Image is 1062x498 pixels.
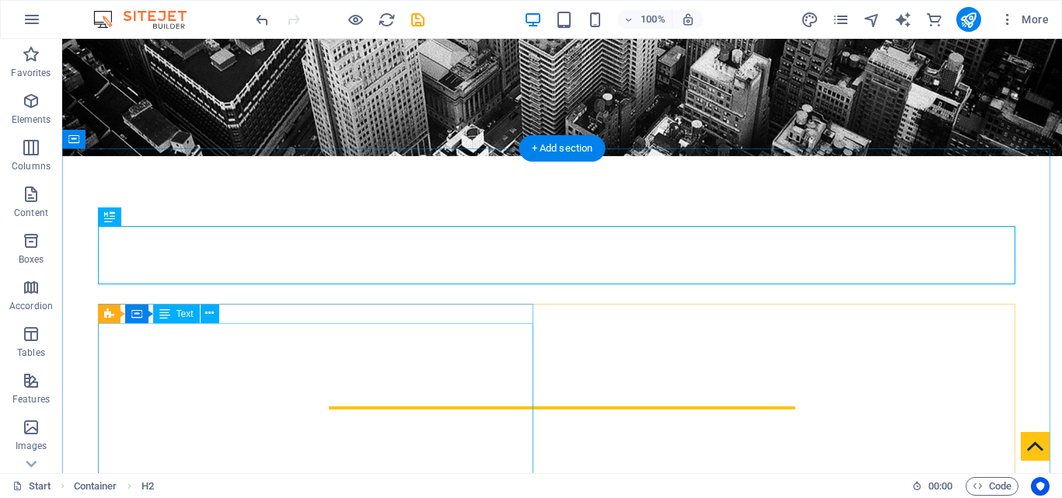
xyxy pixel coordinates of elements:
button: design [801,10,819,29]
button: reload [377,10,396,29]
span: More [1000,12,1049,27]
i: AI Writer [894,11,912,29]
button: Click here to leave preview mode and continue editing [346,10,365,29]
p: Elements [12,113,51,126]
button: navigator [863,10,882,29]
a: Click to cancel selection. Double-click to open Pages [12,477,51,496]
p: Features [12,393,50,406]
p: Tables [17,347,45,359]
span: Text [176,309,194,319]
button: 100% [617,10,672,29]
i: Pages (Ctrl+Alt+S) [832,11,850,29]
span: Click to select. Double-click to edit [74,477,117,496]
button: More [994,7,1055,32]
button: publish [956,7,981,32]
button: Usercentrics [1031,477,1050,496]
span: : [939,480,941,492]
p: Content [14,207,48,219]
i: Navigator [863,11,881,29]
p: Boxes [19,253,44,266]
div: + Add section [519,135,606,162]
button: commerce [925,10,944,29]
button: text_generator [894,10,913,29]
p: Accordion [9,300,53,312]
i: Undo: Change text (Ctrl+Z) [253,11,271,29]
nav: breadcrumb [74,477,154,496]
button: pages [832,10,851,29]
p: Columns [12,160,51,172]
h6: 100% [641,10,665,29]
p: Images [16,440,47,452]
span: Click to select. Double-click to edit [141,477,154,496]
i: Publish [959,11,977,29]
span: 00 00 [928,477,952,496]
h6: Session time [912,477,953,496]
span: Code [973,477,1011,496]
i: Commerce [925,11,943,29]
p: Favorites [11,67,51,79]
i: Save (Ctrl+S) [409,11,427,29]
img: Editor Logo [89,10,206,29]
i: On resize automatically adjust zoom level to fit chosen device. [681,12,695,26]
button: save [408,10,427,29]
button: undo [253,10,271,29]
button: Code [966,477,1018,496]
i: Design (Ctrl+Alt+Y) [801,11,819,29]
